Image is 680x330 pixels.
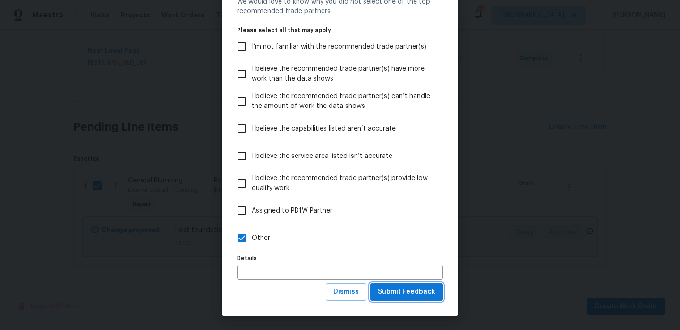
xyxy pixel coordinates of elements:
span: I believe the recommended trade partner(s) provide low quality work [252,173,435,193]
button: Dismiss [326,283,366,301]
span: I believe the recommended trade partner(s) can’t handle the amount of work the data shows [252,91,435,111]
span: I believe the recommended trade partner(s) have more work than the data shows [252,64,435,84]
button: Submit Feedback [370,283,443,301]
span: Dismiss [333,286,359,298]
span: Assigned to PD1W Partner [252,206,332,216]
span: Other [252,233,270,243]
span: I believe the capabilities listed aren’t accurate [252,124,396,134]
label: Details [237,256,443,261]
span: I believe the service area listed isn’t accurate [252,151,392,161]
legend: Please select all that may apply [237,27,443,33]
span: Submit Feedback [378,286,435,298]
span: I’m not familiar with the recommended trade partner(s) [252,42,426,52]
